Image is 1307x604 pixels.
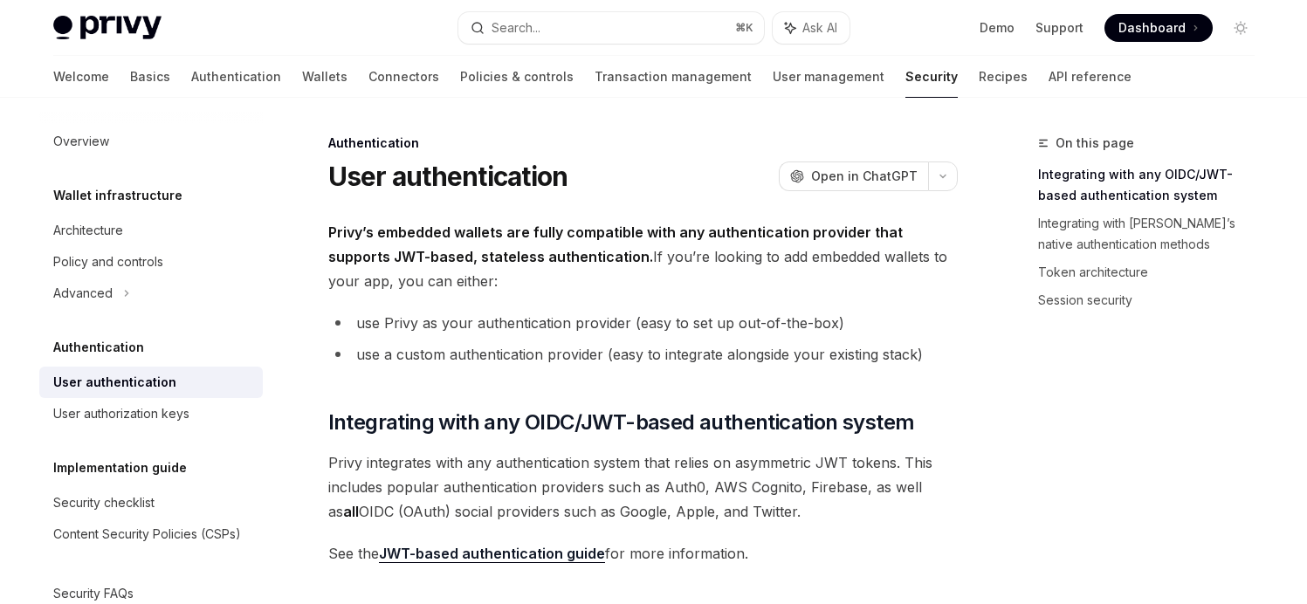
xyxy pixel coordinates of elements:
div: Advanced [53,283,113,304]
a: Wallets [302,56,347,98]
a: Session security [1038,286,1269,314]
h1: User authentication [328,161,568,192]
a: Policies & controls [460,56,574,98]
a: Security [905,56,958,98]
span: If you’re looking to add embedded wallets to your app, you can either: [328,220,958,293]
a: Transaction management [595,56,752,98]
a: Policy and controls [39,246,263,278]
a: Recipes [979,56,1028,98]
a: Basics [130,56,170,98]
a: Integrating with [PERSON_NAME]’s native authentication methods [1038,209,1269,258]
div: Security checklist [53,492,155,513]
a: Demo [980,19,1015,37]
a: Support [1035,19,1083,37]
a: User management [773,56,884,98]
div: Policy and controls [53,251,163,272]
button: Ask AI [773,12,850,44]
a: Integrating with any OIDC/JWT-based authentication system [1038,161,1269,209]
li: use a custom authentication provider (easy to integrate alongside your existing stack) [328,342,958,367]
div: Security FAQs [53,583,134,604]
div: Content Security Policies (CSPs) [53,524,241,545]
a: Connectors [368,56,439,98]
span: Dashboard [1118,19,1186,37]
a: Token architecture [1038,258,1269,286]
a: Welcome [53,56,109,98]
a: Content Security Policies (CSPs) [39,518,263,550]
button: Open in ChatGPT [779,161,928,191]
a: User authentication [39,367,263,398]
div: User authorization keys [53,403,189,424]
div: Authentication [328,134,958,152]
strong: all [343,503,359,520]
li: use Privy as your authentication provider (easy to set up out-of-the-box) [328,311,958,335]
div: User authentication [53,372,176,393]
span: Privy integrates with any authentication system that relies on asymmetric JWT tokens. This includ... [328,450,958,524]
strong: Privy’s embedded wallets are fully compatible with any authentication provider that supports JWT-... [328,223,903,265]
a: JWT-based authentication guide [379,545,605,563]
span: Open in ChatGPT [811,168,918,185]
a: Authentication [191,56,281,98]
h5: Wallet infrastructure [53,185,182,206]
a: Overview [39,126,263,157]
span: On this page [1056,133,1134,154]
span: ⌘ K [735,21,753,35]
a: Security checklist [39,487,263,518]
a: Dashboard [1104,14,1213,42]
span: Integrating with any OIDC/JWT-based authentication system [328,408,915,436]
a: Architecture [39,215,263,246]
div: Overview [53,131,109,152]
div: Search... [492,17,540,38]
button: Toggle dark mode [1227,14,1255,42]
h5: Authentication [53,337,144,358]
a: User authorization keys [39,398,263,429]
button: Search...⌘K [458,12,764,44]
a: API reference [1049,56,1132,98]
span: See the for more information. [328,541,958,566]
img: light logo [53,16,162,40]
div: Architecture [53,220,123,241]
h5: Implementation guide [53,457,187,478]
span: Ask AI [802,19,837,37]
